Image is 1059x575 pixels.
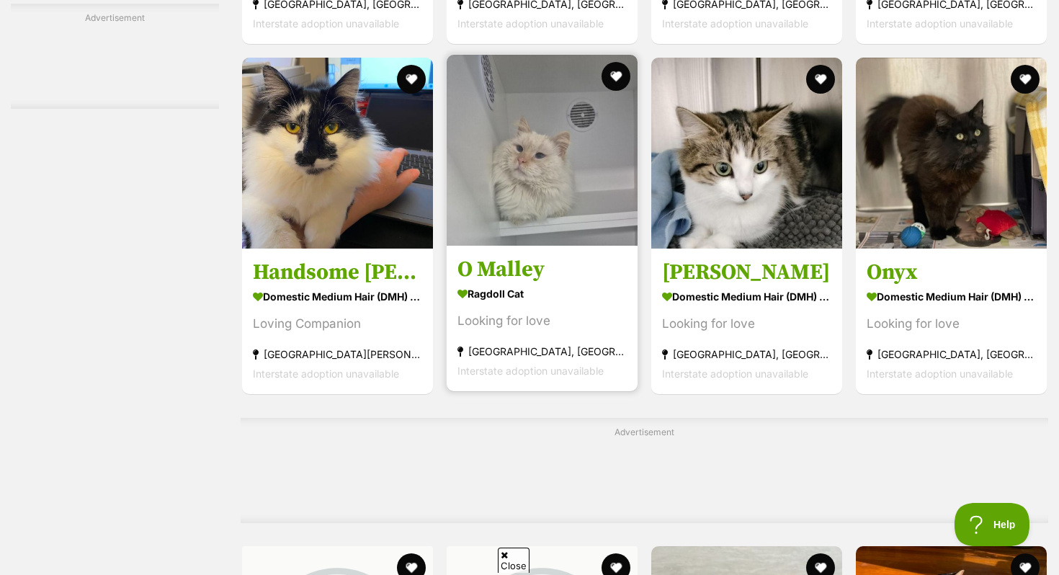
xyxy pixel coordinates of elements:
h3: Onyx [867,259,1036,287]
strong: [GEOGRAPHIC_DATA], [GEOGRAPHIC_DATA] [457,342,627,362]
img: Heidi - Domestic Medium Hair (DMH) Cat [651,58,842,249]
strong: [GEOGRAPHIC_DATA], [GEOGRAPHIC_DATA] [662,345,831,365]
span: Interstate adoption unavailable [662,368,808,380]
strong: [GEOGRAPHIC_DATA], [GEOGRAPHIC_DATA] [867,345,1036,365]
div: Advertisement [241,418,1048,523]
div: Looking for love [662,315,831,334]
a: Handsome [PERSON_NAME] Domestic Medium Hair (DMH) Cat Loving Companion [GEOGRAPHIC_DATA][PERSON_N... [242,249,433,395]
span: Interstate adoption unavailable [253,368,399,380]
span: Interstate adoption unavailable [867,17,1013,30]
h3: O Malley [457,257,627,284]
div: Looking for love [457,312,627,331]
a: O Malley Ragdoll Cat Looking for love [GEOGRAPHIC_DATA], [GEOGRAPHIC_DATA] Interstate adoption un... [447,246,638,392]
a: [PERSON_NAME] Domestic Medium Hair (DMH) Cat Looking for love [GEOGRAPHIC_DATA], [GEOGRAPHIC_DATA... [651,249,842,395]
strong: Domestic Medium Hair (DMH) Cat [662,287,831,308]
div: Advertisement [11,4,219,109]
button: favourite [602,62,630,91]
span: Interstate adoption unavailable [253,17,399,30]
strong: Domestic Medium Hair (DMH) Cat [253,287,422,308]
span: Interstate adoption unavailable [457,17,604,30]
span: Interstate adoption unavailable [457,365,604,378]
div: Loving Companion [253,315,422,334]
span: Close [498,548,529,573]
img: Onyx - Domestic Medium Hair (DMH) Cat [856,58,1047,249]
span: Interstate adoption unavailable [662,17,808,30]
strong: [GEOGRAPHIC_DATA][PERSON_NAME], [GEOGRAPHIC_DATA] [253,345,422,365]
button: favourite [1011,65,1040,94]
div: Looking for love [867,315,1036,334]
a: Onyx Domestic Medium Hair (DMH) Cat Looking for love [GEOGRAPHIC_DATA], [GEOGRAPHIC_DATA] Interst... [856,249,1047,395]
button: favourite [806,65,835,94]
strong: Domestic Medium Hair (DMH) Cat [867,287,1036,308]
img: Handsome Huey - Domestic Medium Hair (DMH) Cat [242,58,433,249]
h3: [PERSON_NAME] [662,259,831,287]
strong: Ragdoll Cat [457,284,627,305]
h3: Handsome [PERSON_NAME] [253,259,422,287]
img: O Malley - Ragdoll Cat [447,55,638,246]
iframe: Help Scout Beacon - Open [955,503,1030,546]
button: favourite [397,65,426,94]
span: Interstate adoption unavailable [867,368,1013,380]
